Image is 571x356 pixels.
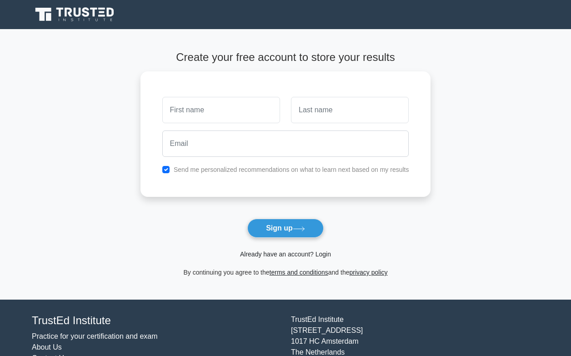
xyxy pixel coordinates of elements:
[32,332,158,340] a: Practice for your certification and exam
[162,97,280,123] input: First name
[270,269,328,276] a: terms and conditions
[32,314,280,327] h4: TrustEd Institute
[135,267,436,278] div: By continuing you agree to the and the
[32,343,62,351] a: About Us
[350,269,388,276] a: privacy policy
[240,251,331,258] a: Already have an account? Login
[174,166,409,173] label: Send me personalized recommendations on what to learn next based on my results
[162,130,409,157] input: Email
[247,219,324,238] button: Sign up
[291,97,409,123] input: Last name
[140,51,431,64] h4: Create your free account to store your results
